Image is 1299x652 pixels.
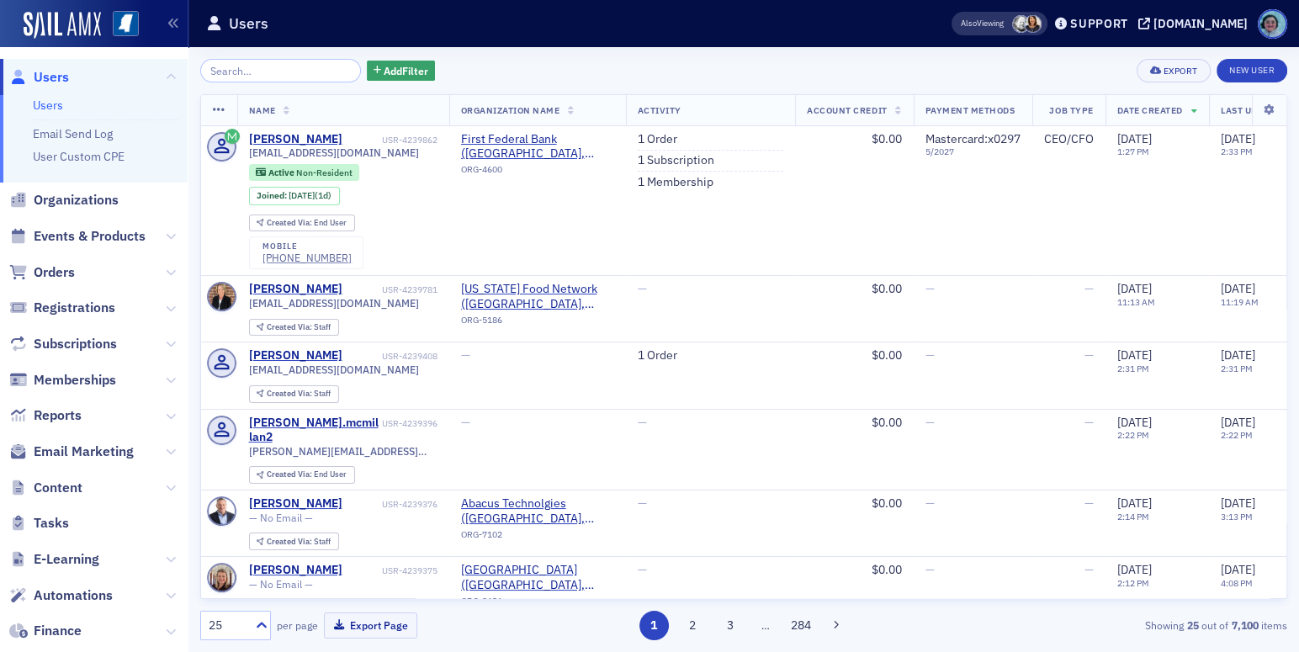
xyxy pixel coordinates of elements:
[24,12,101,39] img: SailAMX
[9,514,69,533] a: Tasks
[461,132,614,162] a: First Federal Bank ([GEOGRAPHIC_DATA], [GEOGRAPHIC_DATA])
[1049,104,1093,116] span: Job Type
[1153,16,1248,31] div: [DOMAIN_NAME]
[249,363,419,376] span: [EMAIL_ADDRESS][DOMAIN_NAME]
[1164,66,1198,76] div: Export
[461,563,614,592] a: [GEOGRAPHIC_DATA] ([GEOGRAPHIC_DATA], [GEOGRAPHIC_DATA])
[249,282,342,297] a: [PERSON_NAME]
[345,499,437,510] div: USR-4239376
[34,335,117,353] span: Subscriptions
[461,347,470,363] span: —
[249,416,379,445] a: [PERSON_NAME].mcmillan2
[9,406,82,425] a: Reports
[1117,429,1149,441] time: 2:22 PM
[787,611,816,640] button: 284
[267,323,331,332] div: Staff
[367,61,436,82] button: AddFilter
[209,617,246,634] div: 25
[1221,363,1253,374] time: 2:31 PM
[34,514,69,533] span: Tasks
[277,618,318,633] label: per page
[34,622,82,640] span: Finance
[34,550,99,569] span: E-Learning
[9,191,119,209] a: Organizations
[1137,59,1210,82] button: Export
[461,315,614,331] div: ORG-5186
[925,562,935,577] span: —
[638,562,647,577] span: —
[638,281,647,296] span: —
[34,406,82,425] span: Reports
[9,550,99,569] a: E-Learning
[34,68,69,87] span: Users
[461,104,560,116] span: Organization Name
[249,563,342,578] div: [PERSON_NAME]
[925,281,935,296] span: —
[961,18,1004,29] span: Viewing
[267,469,314,480] span: Created Via :
[267,321,314,332] span: Created Via :
[936,618,1287,633] div: Showing out of items
[872,131,902,146] span: $0.00
[1221,496,1255,511] span: [DATE]
[9,263,75,282] a: Orders
[1070,16,1128,31] div: Support
[267,536,314,547] span: Created Via :
[872,415,902,430] span: $0.00
[1084,496,1094,511] span: —
[716,611,745,640] button: 3
[754,618,777,633] span: …
[1221,429,1253,441] time: 2:22 PM
[1117,511,1149,522] time: 2:14 PM
[9,479,82,497] a: Content
[267,217,314,228] span: Created Via :
[1117,363,1149,374] time: 2:31 PM
[461,132,614,162] span: First Federal Bank (Tuscaloosa, AL)
[267,470,347,480] div: End User
[289,190,331,201] div: (1d)
[1221,146,1253,157] time: 2:33 PM
[249,297,419,310] span: [EMAIL_ADDRESS][DOMAIN_NAME]
[1117,104,1183,116] span: Date Created
[1117,281,1152,296] span: [DATE]
[1044,132,1094,147] div: CEO/CFO
[925,146,1021,157] span: 5 / 2027
[9,622,82,640] a: Finance
[1117,296,1155,308] time: 11:13 AM
[256,167,352,178] a: Active Non-Resident
[638,153,714,168] a: 1 Subscription
[101,11,139,40] a: View Homepage
[1228,618,1261,633] strong: 7,100
[289,189,315,201] span: [DATE]
[34,227,146,246] span: Events & Products
[33,149,125,164] a: User Custom CPE
[9,443,134,461] a: Email Marketing
[34,443,134,461] span: Email Marketing
[249,348,342,363] a: [PERSON_NAME]
[34,479,82,497] span: Content
[1217,59,1287,82] a: New User
[872,281,902,296] span: $0.00
[1258,9,1287,39] span: Profile
[1184,618,1201,633] strong: 25
[9,299,115,317] a: Registrations
[324,612,417,639] button: Export Page
[1117,131,1152,146] span: [DATE]
[461,596,614,612] div: ORG-3696
[267,538,331,547] div: Staff
[229,13,268,34] h1: Users
[249,445,437,458] span: [PERSON_NAME][EMAIL_ADDRESS][DOMAIN_NAME]
[925,131,1021,146] span: Mastercard : x0297
[1117,415,1152,430] span: [DATE]
[1012,15,1030,33] span: Aidan Sullivan
[461,164,614,181] div: ORG-4600
[34,299,115,317] span: Registrations
[925,104,1015,116] span: Payment Methods
[461,496,614,526] span: Abacus Technolgies (Birmingham, AL)
[461,529,614,546] div: ORG-7102
[461,563,614,592] span: Reformed Theological Seminary (Jackson, MS)
[961,18,977,29] div: Also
